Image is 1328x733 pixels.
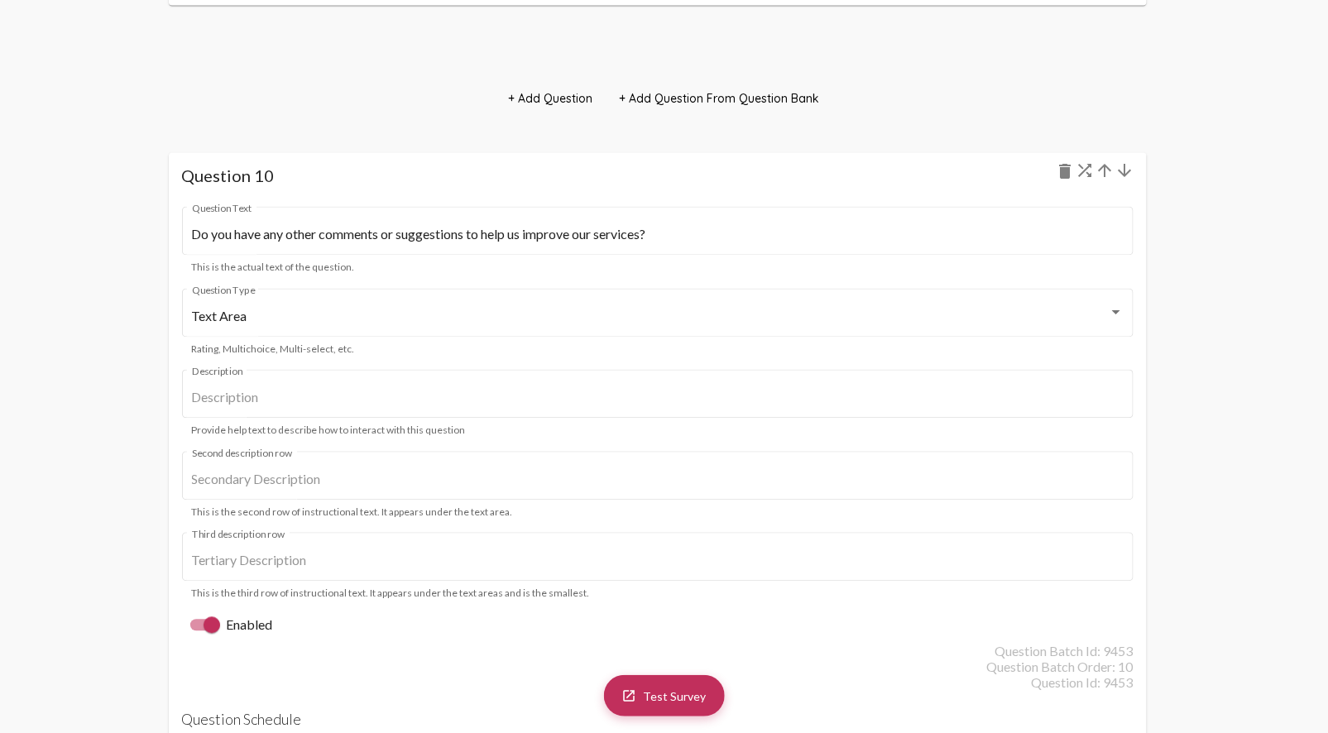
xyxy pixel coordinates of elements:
div: Question Id: 9453 [182,675,1134,691]
span: Test Survey [644,689,707,703]
mat-hint: This is the second row of instructional text. It appears under the text area. [192,507,513,519]
mat-icon: arrow_downward [1115,161,1135,181]
a: Test Survey [604,675,725,716]
span: Enabled [227,616,273,635]
input: Tertiary Description [192,553,1124,568]
button: + Add Question From Question Bank [606,84,833,114]
button: + Add Question [496,84,606,114]
mat-icon: launch [622,688,637,703]
input: Secondary Description [192,472,1124,487]
div: Question Batch Id: 9453 [182,644,1134,659]
span: + Add Question [509,92,593,107]
mat-hint: This is the actual text of the question. [192,262,355,274]
h1: Question 10 [182,166,1134,186]
mat-hint: Provide help text to describe how to interact with this question [192,425,466,437]
input: Question [192,228,1124,242]
mat-icon: shuffle [1076,161,1095,181]
input: Description [192,390,1124,405]
mat-hint: Rating, Multichoice, Multi-select, etc. [192,344,355,356]
mat-hint: This is the third row of instructional text. It appears under the text areas and is the smallest. [192,588,590,600]
div: Question Batch Order: 10 [182,659,1134,675]
mat-icon: delete [1056,162,1076,182]
mat-icon: arrow_upward [1095,161,1115,181]
mat-select-trigger: Text Area [192,309,247,324]
span: + Add Question From Question Bank [620,92,820,107]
